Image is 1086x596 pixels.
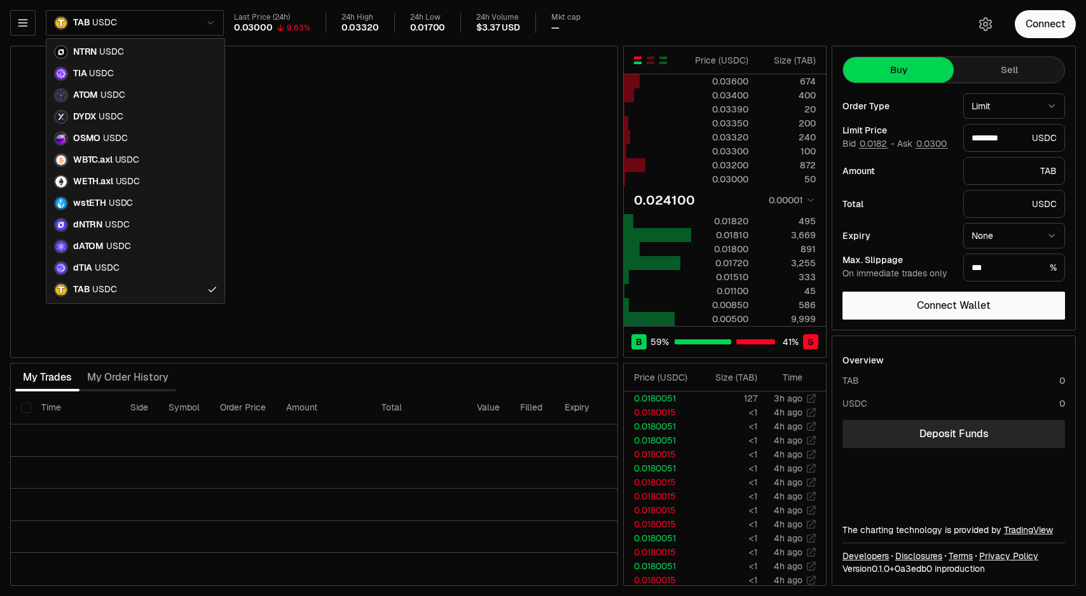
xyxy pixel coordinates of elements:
[54,218,68,232] img: dNTRN.svg
[54,175,68,189] img: eth-white.png
[103,133,127,144] span: USDC
[105,219,129,231] span: USDC
[99,111,123,123] span: USDC
[54,132,68,146] img: osmo.png
[54,88,68,102] img: atom.png
[109,198,133,209] span: USDC
[54,261,68,275] img: dTIA.svg
[73,284,90,295] span: TAB
[54,240,68,254] img: dATOM.svg
[54,196,68,210] img: wsteth.svg
[73,68,86,79] span: TIA
[73,219,102,231] span: dNTRN
[73,133,100,144] span: OSMO
[73,154,113,166] span: WBTC.axl
[99,46,123,58] span: USDC
[106,241,130,252] span: USDC
[115,154,139,166] span: USDC
[73,111,96,123] span: DYDX
[73,176,113,187] span: WETH.axl
[54,110,68,124] img: dydx.png
[100,90,125,101] span: USDC
[54,45,68,59] img: ntrn.png
[54,153,68,167] img: wbtc.png
[73,241,104,252] span: dATOM
[89,68,113,79] span: USDC
[54,283,68,297] img: TAB.png
[116,176,140,187] span: USDC
[73,90,98,101] span: ATOM
[54,67,68,81] img: celestia.png
[92,284,116,295] span: USDC
[73,262,92,274] span: dTIA
[73,198,106,209] span: wstETH
[73,46,97,58] span: NTRN
[95,262,119,274] span: USDC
